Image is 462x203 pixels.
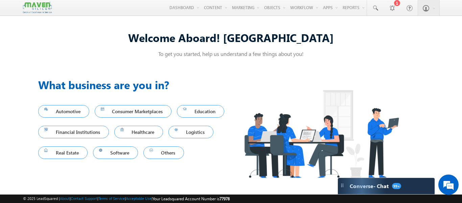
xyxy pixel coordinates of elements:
span: Others [149,148,178,157]
span: Automotive [44,107,83,116]
img: Industry.png [231,77,412,191]
a: Acceptable Use [126,196,152,201]
span: Healthcare [120,127,157,137]
span: Real Estate [44,148,82,157]
a: Contact Support [71,196,97,201]
h3: What business are you in? [38,77,231,93]
a: Terms of Service [98,196,125,201]
span: Education [183,107,218,116]
a: About [60,196,70,201]
span: Software [99,148,132,157]
span: Logistics [175,127,207,137]
span: © 2025 LeadSquared | | | | | [23,196,230,202]
img: Custom Logo [23,2,51,14]
span: Your Leadsquared Account Number is [153,196,230,201]
img: carter-drag [340,183,345,188]
span: Consumer Marketplaces [101,107,166,116]
span: Converse - Chat [350,183,389,189]
span: Financial Institutions [44,127,103,137]
span: 77978 [220,196,230,201]
p: To get you started, help us understand a few things about you! [38,50,424,57]
div: Welcome Aboard! [GEOGRAPHIC_DATA] [38,30,424,45]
